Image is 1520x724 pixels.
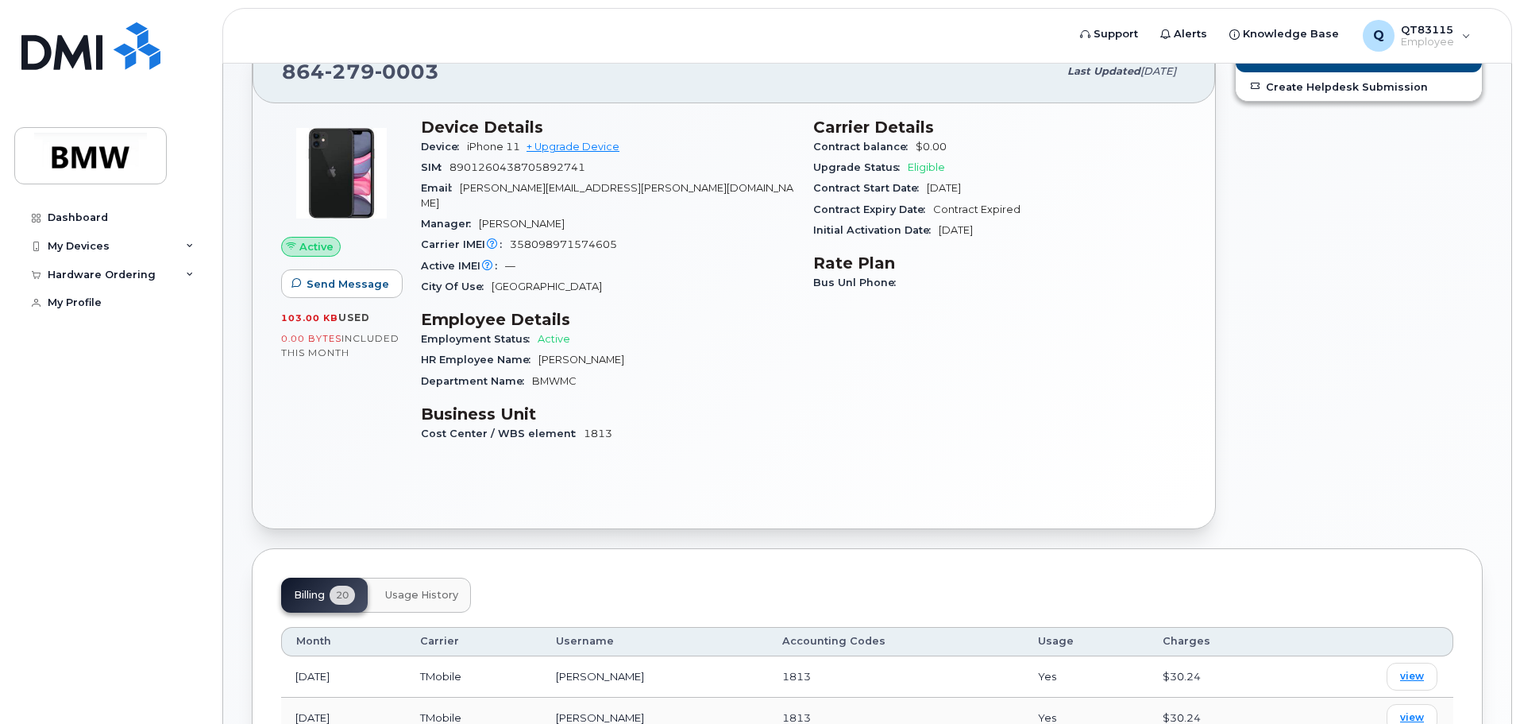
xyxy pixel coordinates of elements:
div: QT83115 [1352,20,1482,52]
span: [DATE] [939,224,973,236]
td: [PERSON_NAME] [542,656,768,698]
span: Department Name [421,375,532,387]
span: Send Message [307,277,389,292]
span: iPhone 11 [467,141,520,153]
span: 358098971574605 [510,238,617,250]
span: Manager [421,218,479,230]
h3: Rate Plan [813,254,1186,273]
span: 279 [325,60,375,83]
a: Create Helpdesk Submission [1236,72,1482,101]
span: used [338,312,370,323]
span: Device [421,141,467,153]
span: [GEOGRAPHIC_DATA] [492,281,602,292]
th: Carrier [406,627,542,656]
span: Q [1373,26,1384,45]
span: HR Employee Name [421,354,538,366]
span: [PERSON_NAME] [479,218,565,230]
span: Eligible [908,161,945,173]
span: QT83115 [1401,23,1454,36]
th: Charges [1148,627,1296,656]
span: City Of Use [421,281,492,292]
span: Bus Unl Phone [813,277,904,288]
th: Accounting Codes [768,627,1024,656]
a: Support [1069,18,1149,50]
span: Last updated [1067,65,1140,77]
span: Contract balance [813,141,916,153]
span: [DATE] [927,182,961,194]
span: Upgrade Status [813,161,908,173]
span: 1813 [782,711,811,724]
a: Knowledge Base [1218,18,1350,50]
span: Contract Expiry Date [813,203,933,215]
span: Active IMEI [421,260,505,272]
span: 103.00 KB [281,312,338,323]
span: Add Roaming Package [1248,51,1392,66]
span: Email [421,182,460,194]
span: Support [1094,26,1138,42]
span: Alerts [1174,26,1207,42]
img: iPhone_11.jpg [294,126,389,221]
span: 8901260438705892741 [449,161,585,173]
th: Username [542,627,768,656]
td: Yes [1024,656,1148,698]
span: [PERSON_NAME][EMAIL_ADDRESS][PERSON_NAME][DOMAIN_NAME] [421,182,793,208]
h3: Device Details [421,118,794,137]
span: Employment Status [421,333,538,345]
span: Active [299,239,334,254]
div: $30.24 [1163,669,1282,684]
span: Contract Start Date [813,182,927,194]
span: Knowledge Base [1243,26,1339,42]
span: 1813 [584,428,612,439]
span: [DATE] [1140,65,1176,77]
td: [DATE] [281,656,406,698]
span: Usage History [385,589,458,602]
h3: Employee Details [421,310,794,329]
h3: Carrier Details [813,118,1186,137]
span: view [1400,669,1424,683]
span: 0003 [375,60,439,83]
span: 1813 [782,670,811,683]
span: Contract Expired [933,203,1020,215]
a: Alerts [1149,18,1218,50]
iframe: Messenger Launcher [1451,655,1508,712]
td: TMobile [406,656,542,698]
button: Send Message [281,269,403,298]
span: Active [538,333,570,345]
span: included this month [281,332,399,358]
span: Cost Center / WBS element [421,428,584,439]
span: $0.00 [916,141,947,153]
th: Usage [1024,627,1148,656]
span: 864 [282,60,439,83]
span: BMWMC [532,375,577,387]
span: [PERSON_NAME] [538,354,624,366]
a: view [1387,663,1437,691]
span: Initial Activation Date [813,224,939,236]
span: 0.00 Bytes [281,333,341,344]
span: SIM [421,161,449,173]
span: Carrier IMEI [421,238,510,250]
span: — [505,260,515,272]
span: Employee [1401,36,1454,48]
a: + Upgrade Device [527,141,619,153]
th: Month [281,627,406,656]
h3: Business Unit [421,405,794,424]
